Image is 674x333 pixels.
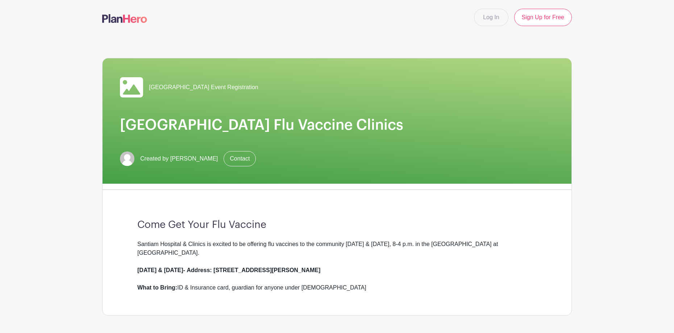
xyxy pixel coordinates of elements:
[120,116,554,134] h1: [GEOGRAPHIC_DATA] Flu Vaccine Clinics
[224,151,256,166] a: Contact
[137,267,320,291] strong: Address: [STREET_ADDRESS][PERSON_NAME] What to Bring:
[474,9,508,26] a: Log In
[137,240,537,292] div: Santiam Hospital & Clinics is excited to be offering flu vaccines to the community [DATE] & [DATE...
[514,9,572,26] a: Sign Up for Free
[140,154,218,163] span: Created by [PERSON_NAME]
[149,83,258,92] span: [GEOGRAPHIC_DATA] Event Registration
[137,267,185,273] strong: [DATE] & [DATE]-
[137,219,537,231] h3: Come Get Your Flu Vaccine
[102,14,147,23] img: logo-507f7623f17ff9eddc593b1ce0a138ce2505c220e1c5a4e2b4648c50719b7d32.svg
[120,151,134,166] img: default-ce2991bfa6775e67f084385cd625a349d9dcbb7a52a09fb2fda1e96e2d18dcdb.png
